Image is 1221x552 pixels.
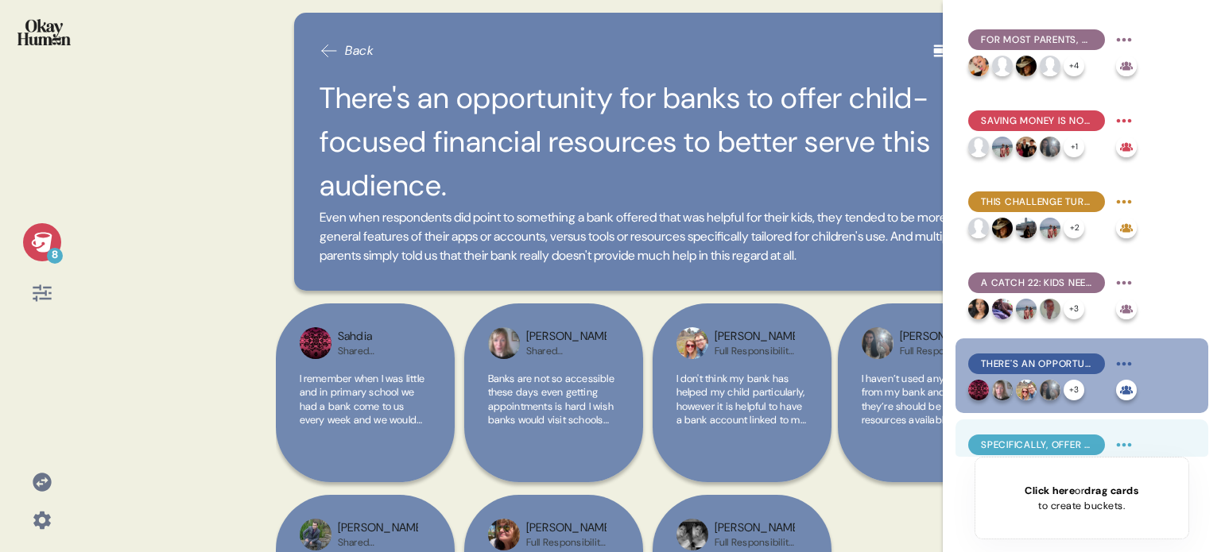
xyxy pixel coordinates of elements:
div: + 4 [1064,56,1084,76]
img: profilepic_23949915031276683.jpg [1040,380,1060,400]
span: Specifically, offer apps & accounts that give their kids practice with real money, but within lim... [981,438,1092,452]
div: or to create buckets. [1025,483,1138,513]
img: profilepic_9347917941969720.jpg [968,137,989,157]
span: I haven’t used any resources from my bank and I feel like they’re should be more resources availa... [862,372,993,441]
div: + 2 [1064,218,1084,238]
img: profilepic_28817776907837749.jpg [968,299,989,319]
span: Even when respondents did point to something a bank offered that was helpful for their kids, they... [320,208,985,265]
img: profilepic_9205609566193579.jpg [1016,380,1037,400]
span: Banks are not so accessible these days even getting appointments is hard I wish banks would visit... [488,372,614,455]
div: Full Responsibility / Child Ages [DEMOGRAPHIC_DATA] [715,536,795,549]
div: 8 [47,248,63,264]
img: profilepic_8940527269386521.jpg [992,218,1013,238]
div: Full Responsibility / Child Ages [DEMOGRAPHIC_DATA] [715,345,795,357]
img: profilepic_9436471143081644.jpg [488,327,520,359]
div: [PERSON_NAME] [715,328,795,345]
img: profilepic_9436471143081644.jpg [992,380,1013,400]
span: drag cards [1084,484,1138,497]
div: Full Responsibility / Child Ages [DEMOGRAPHIC_DATA] [900,345,980,357]
div: + 3 [1064,380,1084,400]
div: [PERSON_NAME] [900,328,980,345]
img: profilepic_9410162052433852.jpg [968,218,989,238]
img: profilepic_8940527269386521.jpg [1016,56,1037,76]
span: Back [345,41,374,60]
span: Saving money is not only the main goal, but the most challenging for many families. [981,114,1092,128]
div: [PERSON_NAME] [526,519,607,537]
img: profilepic_9036393559821518.jpg [992,299,1013,319]
img: profilepic_23949915031276683.jpg [1040,137,1060,157]
img: profilepic_9333587020093594.jpg [488,519,520,550]
span: For most parents, financial education is motivated more by fears of scarcity than a sense of virt... [981,33,1092,47]
div: [PERSON_NAME] [715,519,795,537]
span: A Catch 22: Kids need experience with banking & credit, but these in particular prompt parental w... [981,276,1092,290]
span: This challenge turns parents into game designers, creating playful obstacles and rewards to stimu... [981,195,1092,209]
img: profilepic_9250005778386094.jpg [1016,218,1037,238]
img: profilepic_28630383419942923.jpg [300,519,331,550]
img: profilepic_9410162052433852.jpg [1040,56,1060,76]
div: Shared Responsibility / Child Ages [DEMOGRAPHIC_DATA] [526,345,607,357]
img: okayhuman.3b1b6348.png [17,19,71,45]
div: Sahdia [338,328,418,345]
div: Full Responsibility / Child Ages [DEMOGRAPHIC_DATA] [526,536,607,549]
div: [PERSON_NAME] [526,328,607,345]
span: There's an opportunity for banks to offer child-focused financial resources to better serve this ... [981,357,1092,371]
div: Shared Responsibility / Child Ages [DEMOGRAPHIC_DATA] [338,536,418,549]
img: profilepic_9303227546451057.jpg [300,327,331,359]
img: profilepic_9287288021347584.jpg [1040,218,1060,238]
div: [PERSON_NAME] [338,519,418,537]
img: profilepic_9287288021347584.jpg [1016,299,1037,319]
img: profilepic_9360574567352498.jpg [1016,137,1037,157]
h2: There's an opportunity for banks to offer child-focused financial resources to better serve this ... [320,76,985,208]
div: + 1 [1064,137,1084,157]
img: profilepic_23949915031276683.jpg [862,327,893,359]
div: Shared Responsibility / Child Ages [DEMOGRAPHIC_DATA] [338,345,418,357]
img: profilepic_9310514142358895.jpg [1040,299,1060,319]
span: I don't think my bank has helped my child particularly, however it is helpful to have a bank acco... [676,372,806,441]
span: Click here [1025,484,1075,497]
img: profilepic_9078461295597879.jpg [676,519,708,550]
img: profilepic_9303227546451057.jpg [968,380,989,400]
img: profilepic_29580916654840871.jpg [968,56,989,76]
img: profilepic_9685349764817237.jpg [992,56,1013,76]
div: + 3 [1064,299,1084,319]
img: profilepic_9287288021347584.jpg [992,137,1013,157]
img: profilepic_9205609566193579.jpg [676,327,708,359]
